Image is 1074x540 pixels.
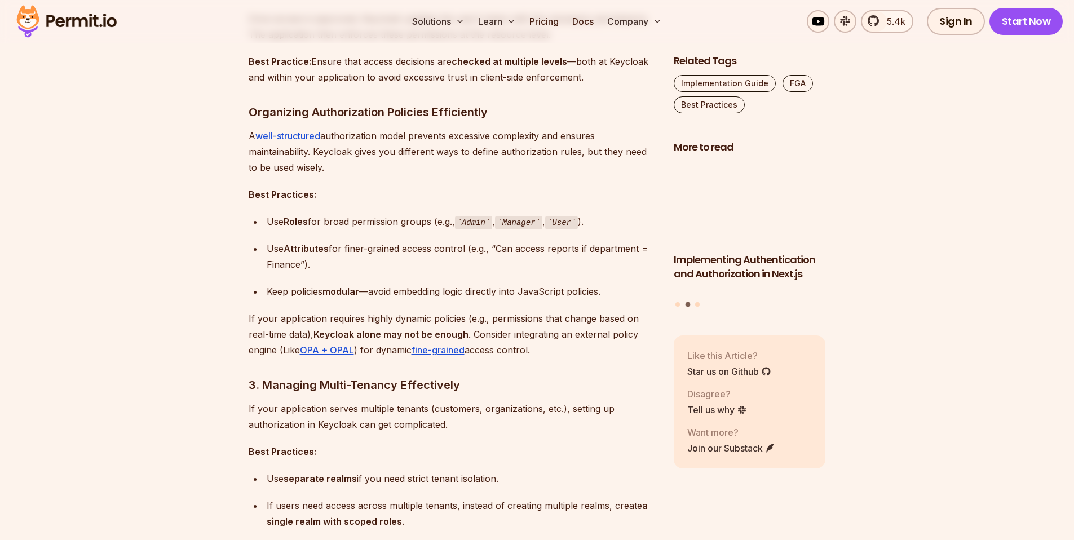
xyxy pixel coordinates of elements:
a: 5.4k [861,10,913,33]
a: Start Now [989,8,1063,35]
strong: Best Practice: [249,56,311,67]
div: Keep policies —avoid embedding logic directly into JavaScript policies. [267,284,656,299]
button: Solutions [408,10,469,33]
p: Want more? [687,426,775,439]
h2: More to read [674,140,826,154]
a: fine-grained [412,344,465,356]
a: Star us on Github [687,365,771,378]
code: Admin [455,216,493,229]
button: Learn [474,10,520,33]
a: Tell us why [687,403,747,417]
a: Sign In [927,8,985,35]
strong: separate realms [284,473,357,484]
p: A authorization model prevents excessive complexity and ensures maintainability. Keycloak gives y... [249,128,656,175]
li: 2 of 3 [674,161,826,295]
div: Use if you need strict tenant isolation. [267,471,656,486]
img: Implementing Authentication and Authorization in Next.js [674,161,826,247]
a: FGA [783,75,813,92]
p: Ensure that access decisions are —both at Keycloak and within your application to avoid excessive... [249,54,656,85]
p: Disagree? [687,387,747,401]
p: Like this Article? [687,349,771,362]
strong: modular [322,286,359,297]
button: Go to slide 1 [675,302,680,307]
strong: Best Practices: [249,189,316,200]
button: Company [603,10,666,33]
img: Permit logo [11,2,122,41]
strong: Roles [284,216,308,227]
a: well-structured [255,130,320,141]
div: Use for broad permission groups (e.g., , , ). [267,214,656,230]
p: If your application serves multiple tenants (customers, organizations, etc.), setting up authoriz... [249,401,656,432]
p: If your application requires highly dynamic policies (e.g., permissions that change based on real... [249,311,656,358]
strong: Keycloak alone may not be enough [313,329,469,340]
a: Docs [568,10,598,33]
code: User [545,216,578,229]
a: OPA + OPAL [300,344,354,356]
div: Use for finer-grained access control (e.g., “Can access reports if department = Finance”). [267,241,656,272]
a: Join our Substack [687,441,775,455]
h2: Related Tags [674,54,826,68]
div: If users need access across multiple tenants, instead of creating multiple realms, create . [267,498,656,529]
button: Go to slide 2 [685,302,690,307]
span: 5.4k [880,15,905,28]
h3: 3. Managing Multi-Tenancy Effectively [249,376,656,394]
h3: Organizing Authorization Policies Efficiently [249,103,656,121]
a: Implementation Guide [674,75,776,92]
a: Best Practices [674,96,745,113]
button: Go to slide 3 [695,302,700,307]
strong: Best Practices: [249,446,316,457]
strong: Attributes [284,243,329,254]
div: Posts [674,161,826,309]
strong: checked at multiple levels [452,56,567,67]
a: Pricing [525,10,563,33]
code: Manager [495,216,542,229]
h3: Implementing Authentication and Authorization in Next.js [674,253,826,281]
